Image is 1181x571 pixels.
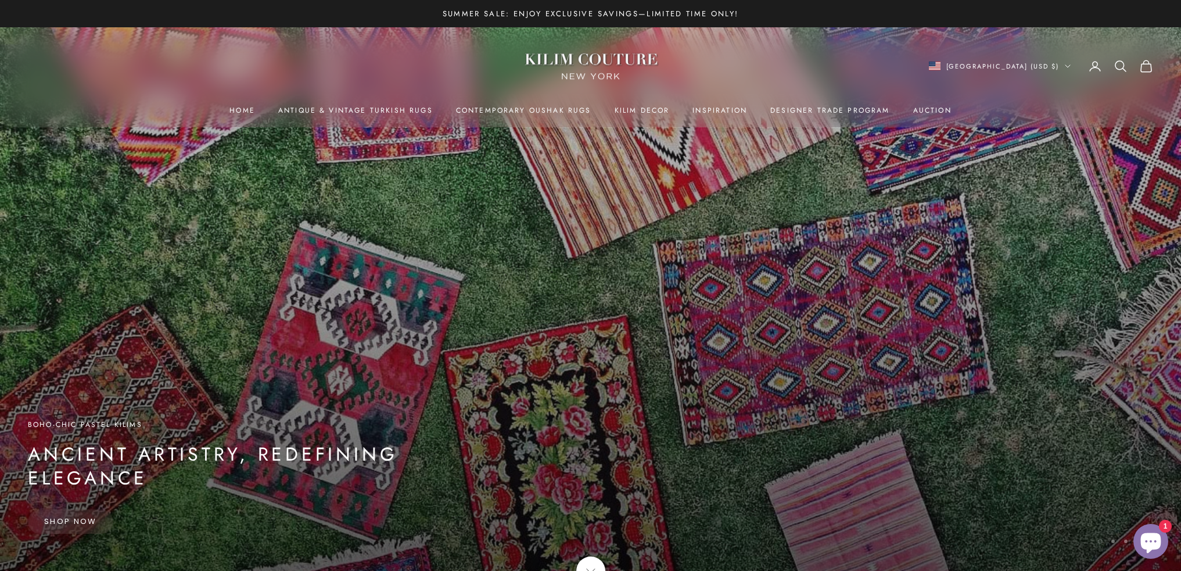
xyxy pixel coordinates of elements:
nav: Secondary navigation [929,59,1154,73]
p: Summer Sale: Enjoy Exclusive Savings—Limited Time Only! [443,8,739,20]
p: Ancient Artistry, Redefining Elegance [28,443,481,491]
nav: Primary navigation [28,105,1153,116]
a: Designer Trade Program [770,105,890,116]
a: Contemporary Oushak Rugs [456,105,591,116]
span: [GEOGRAPHIC_DATA] (USD $) [946,61,1060,71]
summary: Kilim Decor [615,105,670,116]
a: Antique & Vintage Turkish Rugs [278,105,433,116]
img: United States [929,62,941,70]
inbox-online-store-chat: Shopify online store chat [1130,524,1172,562]
a: Shop Now [28,509,113,534]
p: Boho-Chic Pastel Kilims [28,419,481,430]
a: Home [229,105,255,116]
a: Inspiration [692,105,747,116]
button: Change country or currency [929,61,1071,71]
a: Auction [913,105,952,116]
